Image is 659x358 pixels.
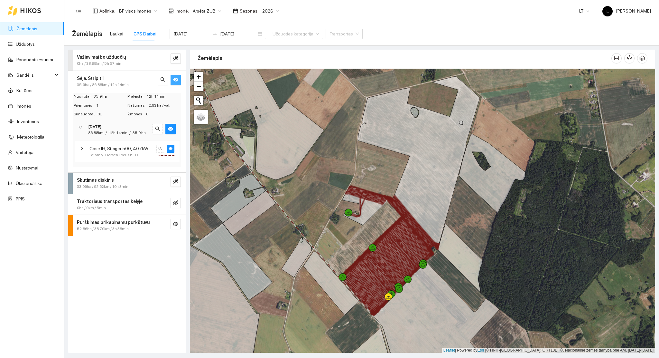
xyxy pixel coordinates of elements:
button: search [158,75,168,85]
a: PPIS [16,196,25,201]
input: Pradžios data [173,30,210,37]
span: eye [168,126,173,132]
span: [PERSON_NAME] [602,8,651,14]
span: eye-invisible [173,221,178,227]
strong: Važiavimai be užduočių [77,54,126,60]
a: Esri [478,348,484,353]
span: Našumas [127,102,149,109]
a: Panaudoti resursai [16,57,53,62]
strong: Sėja. Strip till [77,76,104,81]
a: Inventorius [17,119,39,124]
button: column-width [611,53,622,63]
div: Case IH, Steiger 500, 407kWSėjamoji Horsch Focus 6 TDsearcheye [75,141,180,162]
span: to [212,31,218,36]
span: 86.88km [88,131,104,135]
span: eye-invisible [173,179,178,185]
button: eye [165,124,176,134]
span: | [485,348,486,353]
span: Žmonės [127,111,146,117]
span: L [607,6,609,16]
span: / [106,131,107,135]
span: 0ha / 0km / 5min [77,205,106,211]
span: Case IH, Steiger 500, 407kW [89,145,148,152]
span: right [79,125,82,129]
strong: Traktoriaus transportas kelyje [77,199,143,204]
div: Traktoriaus transportas kelyje0ha / 0km / 5mineye-invisible [68,194,186,215]
div: Važiavimai be užduočių0ha / 38.99km / 5h 57mineye-invisible [68,50,186,71]
button: eye [171,75,181,85]
span: right [80,147,84,150]
div: [DATE]86.88km/12h 14min/35.9 hasearcheye [73,120,181,140]
div: Žemėlapis [198,49,611,67]
span: 35.9ha / 86.88km / 12h 14min [77,82,129,88]
strong: Skutimas diskinis [77,178,114,183]
a: Meteorologija [17,134,44,140]
span: layout [93,8,98,14]
button: Initiate a new search [194,96,203,105]
span: Sunaudota [74,111,97,117]
span: 0 [146,111,181,117]
span: eye-invisible [173,200,178,206]
span: Aplinka : [99,7,115,15]
span: LT [579,6,589,16]
div: GPS Darbai [134,30,156,37]
a: Layers [194,110,208,124]
span: Priemonės [74,102,96,109]
div: Purškimas prikabinamu purkštuvu52.86ha / 38.79km / 3h 38mineye-invisible [68,215,186,236]
button: eye [167,145,174,153]
strong: [DATE] [88,124,101,129]
span: Sandėlis [16,69,53,82]
span: shop [169,8,174,14]
span: eye [169,147,172,151]
span: 12h 14min [147,93,181,100]
span: 52.86ha / 38.79km / 3h 38min [77,226,129,232]
a: Vartotojai [16,150,34,155]
span: 35.9 ha [133,131,146,135]
a: Ūkio analitika [16,181,42,186]
a: Nustatymai [16,165,38,170]
span: Žemėlapis [72,29,102,39]
span: Sėjamoji Horsch Focus 6 TD [89,152,138,158]
a: Kultūros [16,88,32,93]
input: Pabaigos data [220,30,256,37]
span: search [155,126,160,132]
span: 12h 14min [109,131,127,135]
a: Užduotys [16,42,35,47]
a: Žemėlapis [16,26,37,31]
strong: Purškimas prikabinamu purkštuvu [77,220,150,225]
span: Sezonas : [240,7,258,15]
div: Laukai [110,30,123,37]
button: eye-invisible [171,177,181,187]
span: search [158,147,162,151]
span: / [129,131,131,135]
span: + [197,73,201,81]
span: Įmonė : [175,7,189,15]
span: 0L [97,111,127,117]
button: menu-fold [72,5,85,17]
a: Leaflet [443,348,455,353]
div: Sėja. Strip till35.9ha / 86.88km / 12h 14minsearcheye [68,71,186,92]
span: BP visos įmonės [119,6,157,16]
span: Arsėta ŽŪB [193,6,221,16]
span: Praleista [127,93,147,100]
span: eye-invisible [173,56,178,62]
div: Skutimas diskinis33.09ha / 92.62km / 10h 3mineye-invisible [68,173,186,194]
span: swap-right [212,31,218,36]
span: calendar [233,8,238,14]
span: 0ha / 38.99km / 5h 57min [77,61,121,67]
span: 2026 [262,6,279,16]
span: − [197,82,201,90]
span: 2.93 ha / val. [149,102,181,109]
span: 1 [96,102,127,109]
button: eye-invisible [171,53,181,64]
button: search [156,145,164,153]
a: Zoom in [194,72,203,82]
span: eye [173,77,178,83]
button: eye-invisible [171,219,181,229]
button: search [153,124,163,134]
span: 35.9 ha [94,93,127,100]
div: | Powered by © HNIT-[GEOGRAPHIC_DATA]; ORT10LT ©, Nacionalinė žemės tarnyba prie AM, [DATE]-[DATE] [442,348,655,353]
a: Įmonės [16,103,31,109]
span: column-width [612,56,621,61]
span: search [160,77,165,83]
